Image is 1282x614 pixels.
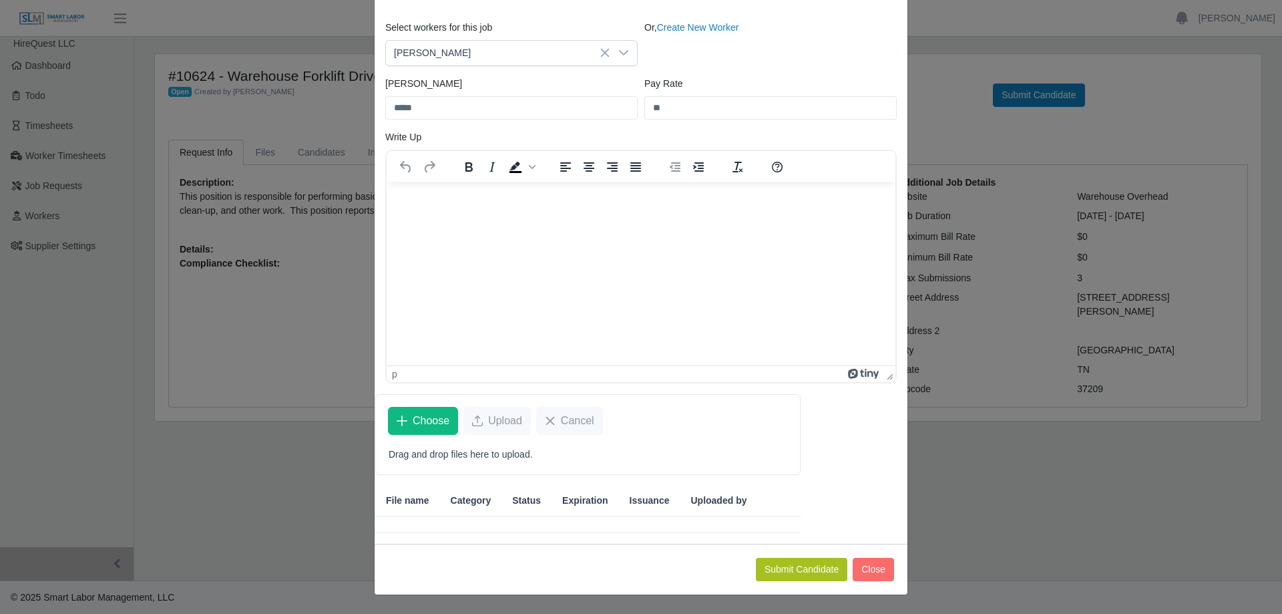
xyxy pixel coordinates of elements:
button: Clear formatting [726,158,749,176]
label: [PERSON_NAME] [385,77,462,91]
div: p [392,369,397,379]
iframe: Rich Text Area [387,182,895,365]
button: Undo [395,158,417,176]
button: Increase indent [687,158,710,176]
span: Category [451,494,491,508]
span: Upload [488,413,522,429]
button: Upload [463,407,531,435]
span: File name [386,494,429,508]
button: Align left [554,158,577,176]
button: Close [853,558,894,581]
button: Decrease indent [664,158,686,176]
button: Bold [457,158,480,176]
span: James Kneeland [386,41,610,65]
p: Drag and drop files here to upload. [389,448,787,462]
button: Justify [624,158,647,176]
label: Pay Rate [644,77,683,91]
button: Redo [418,158,441,176]
button: Cancel [536,407,603,435]
span: Status [512,494,541,508]
a: Powered by Tiny [848,369,881,379]
span: Uploaded by [690,494,746,508]
button: Align center [578,158,600,176]
div: Background color Black [504,158,538,176]
div: Or, [641,21,900,66]
span: Issuance [630,494,670,508]
button: Choose [388,407,458,435]
span: Cancel [561,413,594,429]
button: Italic [481,158,503,176]
span: Expiration [562,494,608,508]
button: Submit Candidate [756,558,847,581]
div: Press the Up and Down arrow keys to resize the editor. [881,366,895,382]
button: Align right [601,158,624,176]
span: Choose [413,413,449,429]
button: Help [766,158,789,176]
label: Write Up [385,130,421,144]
